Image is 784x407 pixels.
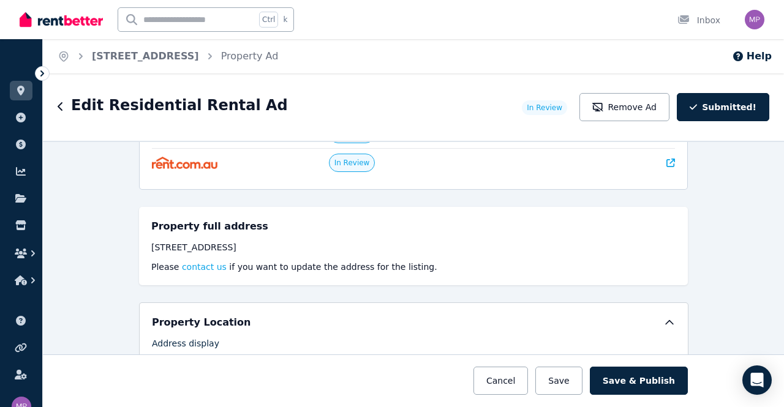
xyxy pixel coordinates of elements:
[535,367,582,395] button: Save
[151,219,268,234] h5: Property full address
[334,158,370,168] span: In Review
[20,10,103,29] img: RentBetter
[71,95,288,115] h1: Edit Residential Rental Ad
[742,365,772,395] div: Open Intercom Messenger
[221,50,279,62] a: Property Ad
[527,103,562,113] span: In Review
[151,241,676,253] div: [STREET_ADDRESS]
[283,15,287,24] span: k
[43,39,293,73] nav: Breadcrumb
[152,315,251,330] h5: Property Location
[152,337,219,354] label: Address display
[677,93,769,121] button: Submitted!
[182,261,227,273] button: contact us
[151,261,676,273] p: Please if you want to update the address for the listing.
[152,157,217,169] img: Rent.com.au
[92,50,199,62] a: [STREET_ADDRESS]
[590,367,688,395] button: Save & Publish
[579,93,669,121] button: Remove Ad
[473,367,528,395] button: Cancel
[732,49,772,64] button: Help
[745,10,764,29] img: Michelle Peric
[677,14,720,26] div: Inbox
[259,12,278,28] span: Ctrl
